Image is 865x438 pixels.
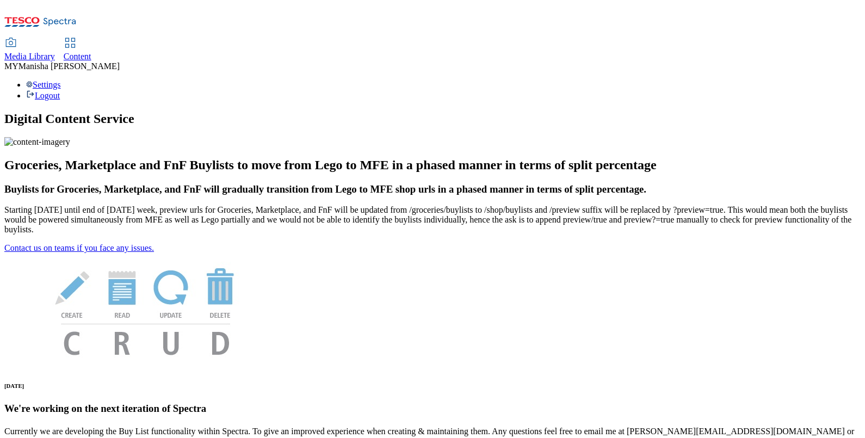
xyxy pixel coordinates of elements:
[4,158,861,172] h2: Groceries, Marketplace and FnF Buylists to move from Lego to MFE in a phased manner in terms of s...
[26,80,61,89] a: Settings
[26,91,60,100] a: Logout
[4,383,861,389] h6: [DATE]
[4,243,154,252] a: Contact us on teams if you face any issues.
[18,61,120,71] span: Manisha [PERSON_NAME]
[4,112,861,126] h1: Digital Content Service
[4,52,55,61] span: Media Library
[4,137,70,147] img: content-imagery
[64,39,91,61] a: Content
[64,52,91,61] span: Content
[4,61,18,71] span: MY
[4,205,861,235] p: Starting [DATE] until end of [DATE] week, preview urls for Groceries, Marketplace, and FnF will b...
[4,183,861,195] h3: Buylists for Groceries, Marketplace, and FnF will gradually transition from Lego to MFE shop urls...
[4,39,55,61] a: Media Library
[4,403,861,415] h3: We're working on the next iteration of Spectra
[4,253,287,367] img: News Image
